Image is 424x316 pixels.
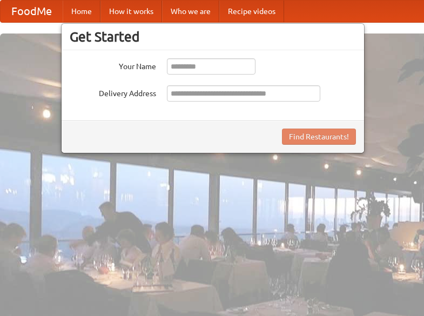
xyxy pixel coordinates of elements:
[100,1,162,22] a: How it works
[219,1,284,22] a: Recipe videos
[282,129,356,145] button: Find Restaurants!
[70,85,156,99] label: Delivery Address
[70,58,156,72] label: Your Name
[70,29,356,45] h3: Get Started
[1,1,63,22] a: FoodMe
[63,1,100,22] a: Home
[162,1,219,22] a: Who we are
